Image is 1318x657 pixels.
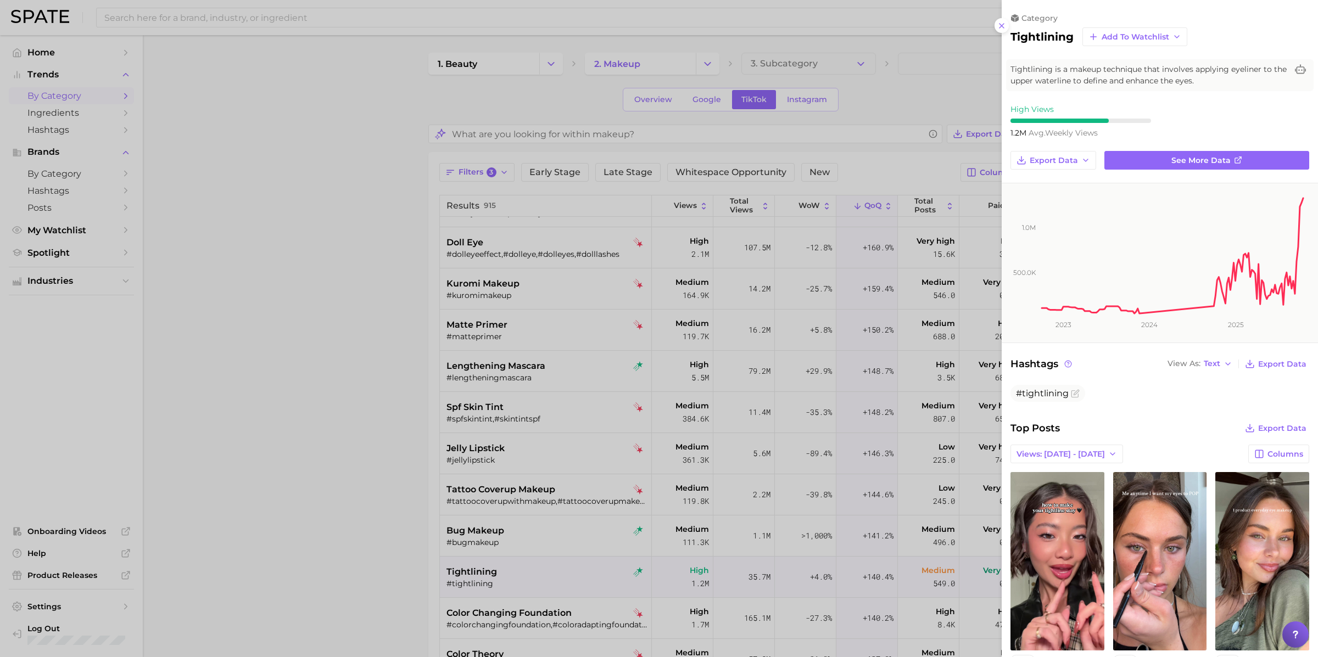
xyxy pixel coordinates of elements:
[1267,450,1303,459] span: Columns
[1248,445,1309,463] button: Columns
[1168,361,1200,367] span: View As
[1029,128,1045,138] abbr: average
[1010,356,1074,372] span: Hashtags
[1141,321,1158,329] tspan: 2024
[1021,13,1058,23] span: category
[1082,27,1187,46] button: Add to Watchlist
[1016,388,1069,398] span: #tightlining
[1165,357,1235,371] button: View AsText
[1017,450,1105,459] span: Views: [DATE] - [DATE]
[1010,445,1123,463] button: Views: [DATE] - [DATE]
[1242,420,1309,436] button: Export Data
[1010,104,1151,114] div: High Views
[1022,223,1036,232] tspan: 1.0m
[1071,389,1080,398] button: Flag as miscategorized or irrelevant
[1010,64,1287,87] span: Tightlining is a makeup technique that involves applying eyeliner to the upper waterline to defin...
[1104,151,1309,170] a: See more data
[1055,321,1071,329] tspan: 2023
[1204,361,1220,367] span: Text
[1242,356,1309,372] button: Export Data
[1010,119,1151,123] div: 7 / 10
[1010,151,1096,170] button: Export Data
[1102,32,1169,42] span: Add to Watchlist
[1228,321,1244,329] tspan: 2025
[1171,156,1231,165] span: See more data
[1010,30,1074,43] h2: tightlining
[1258,424,1306,433] span: Export Data
[1030,156,1078,165] span: Export Data
[1013,268,1036,277] tspan: 500.0k
[1258,360,1306,369] span: Export Data
[1010,420,1060,436] span: Top Posts
[1010,128,1029,138] span: 1.2m
[1029,128,1098,138] span: weekly views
